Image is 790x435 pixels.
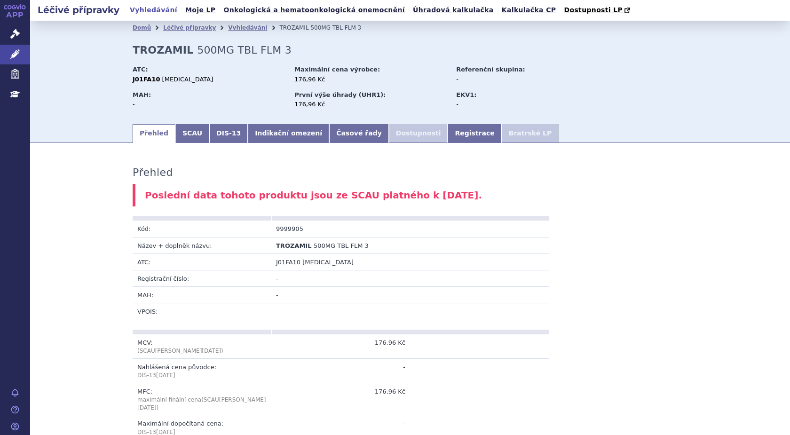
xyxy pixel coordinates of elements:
[271,358,410,383] td: -
[271,270,549,287] td: -
[564,6,623,14] span: Dostupnosti LP
[133,166,173,179] h3: Přehled
[456,91,476,98] strong: EKV1:
[137,372,267,380] p: DIS-13
[133,287,271,303] td: MAH:
[133,237,271,253] td: Název + doplněk názvu:
[133,66,148,73] strong: ATC:
[156,372,175,379] span: [DATE]
[209,124,248,143] a: DIS-13
[221,4,408,16] a: Onkologická a hematoonkologická onemocnění
[294,91,386,98] strong: První výše úhrady (UHR1):
[30,3,127,16] h2: Léčivé přípravky
[499,4,559,16] a: Kalkulačka CP
[133,303,271,320] td: VPOIS:
[310,24,361,31] span: 500MG TBL FLM 3
[133,221,271,237] td: Kód:
[456,100,562,109] div: -
[276,259,300,266] span: J01FA10
[133,124,175,143] a: Přehled
[279,24,308,31] span: TROZAMIL
[133,44,193,56] strong: TROZAMIL
[133,334,271,359] td: MCV:
[133,24,151,31] a: Domů
[294,75,447,84] div: 176,96 Kč
[561,4,635,17] a: Dostupnosti LP
[133,76,160,83] strong: J01FA10
[133,184,687,207] div: Poslední data tohoto produktu jsou ze SCAU platného k [DATE].
[133,91,151,98] strong: MAH:
[314,242,369,249] span: 500MG TBL FLM 3
[133,253,271,270] td: ATC:
[448,124,501,143] a: Registrace
[155,348,221,354] span: [PERSON_NAME][DATE]
[197,44,292,56] span: 500MG TBL FLM 3
[456,66,525,73] strong: Referenční skupina:
[271,287,549,303] td: -
[137,348,223,354] span: (SCAU )
[329,124,389,143] a: Časové řady
[271,303,549,320] td: -
[137,396,266,411] span: [PERSON_NAME][DATE]
[127,4,180,16] a: Vyhledávání
[228,24,267,31] a: Vyhledávání
[276,242,311,249] span: TROZAMIL
[182,4,218,16] a: Moje LP
[137,396,267,412] p: maximální finální cena
[271,383,410,415] td: 176,96 Kč
[163,24,216,31] a: Léčivé přípravky
[133,383,271,415] td: MFC:
[248,124,329,143] a: Indikační omezení
[137,396,266,411] span: (SCAU )
[456,75,562,84] div: -
[302,259,354,266] span: [MEDICAL_DATA]
[271,334,410,359] td: 176,96 Kč
[271,221,410,237] td: 9999905
[162,76,213,83] span: [MEDICAL_DATA]
[294,100,447,109] div: 176,96 Kč
[410,4,497,16] a: Úhradová kalkulačka
[133,358,271,383] td: Nahlášená cena původce:
[133,100,285,109] div: -
[133,270,271,287] td: Registrační číslo:
[294,66,380,73] strong: Maximální cena výrobce:
[175,124,209,143] a: SCAU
